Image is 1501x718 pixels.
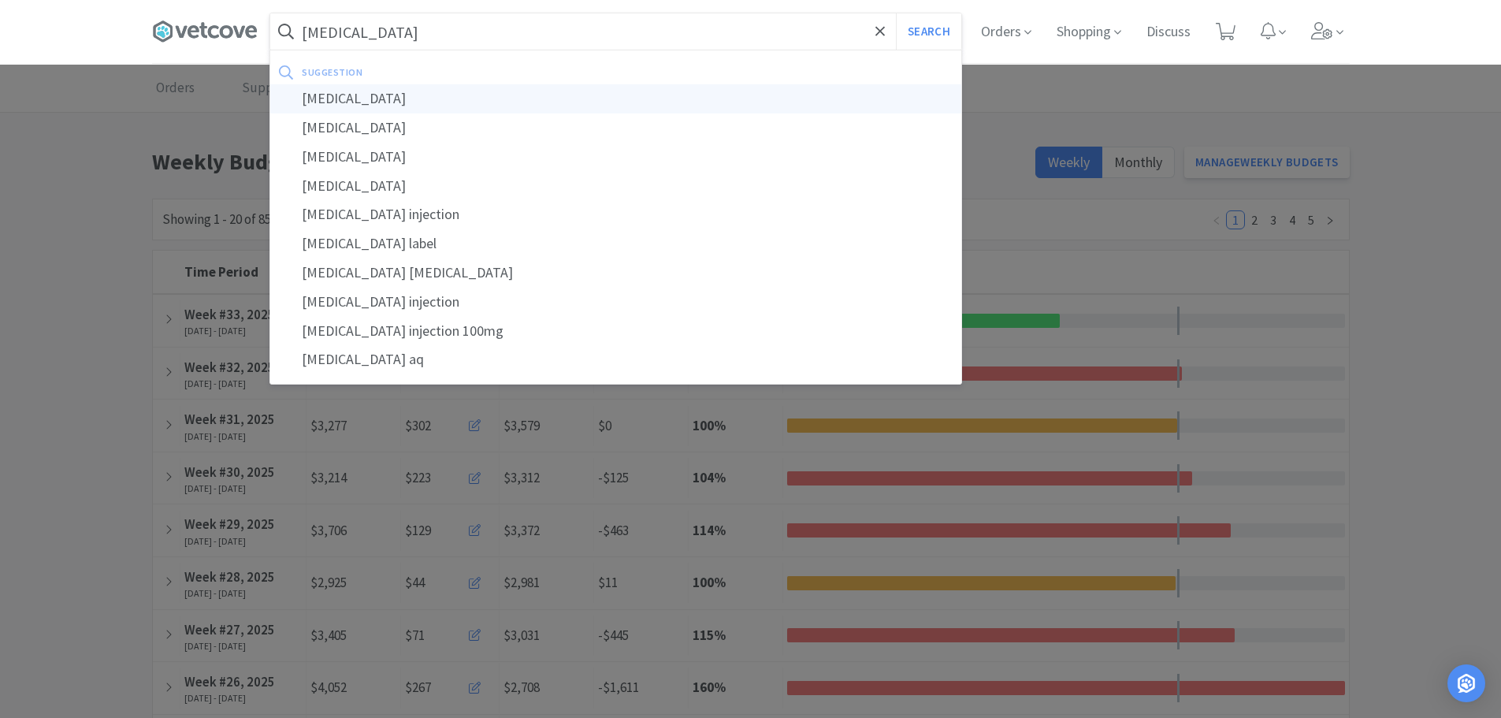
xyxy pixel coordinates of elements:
div: [MEDICAL_DATA] [270,113,961,143]
div: [MEDICAL_DATA] injection [270,200,961,229]
div: [MEDICAL_DATA] injection 100mg [270,317,961,346]
div: [MEDICAL_DATA] [270,84,961,113]
div: Open Intercom Messenger [1447,664,1485,702]
div: [MEDICAL_DATA] aq [270,345,961,374]
div: [MEDICAL_DATA] label [270,229,961,259]
div: [MEDICAL_DATA] [MEDICAL_DATA] [270,259,961,288]
div: suggestion [302,60,657,84]
input: Search by item, sku, manufacturer, ingredient, size... [270,13,961,50]
div: [MEDICAL_DATA] injection [270,288,961,317]
a: Discuss [1140,25,1197,39]
button: Search [896,13,961,50]
div: [MEDICAL_DATA] [270,172,961,201]
div: [MEDICAL_DATA] [270,143,961,172]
